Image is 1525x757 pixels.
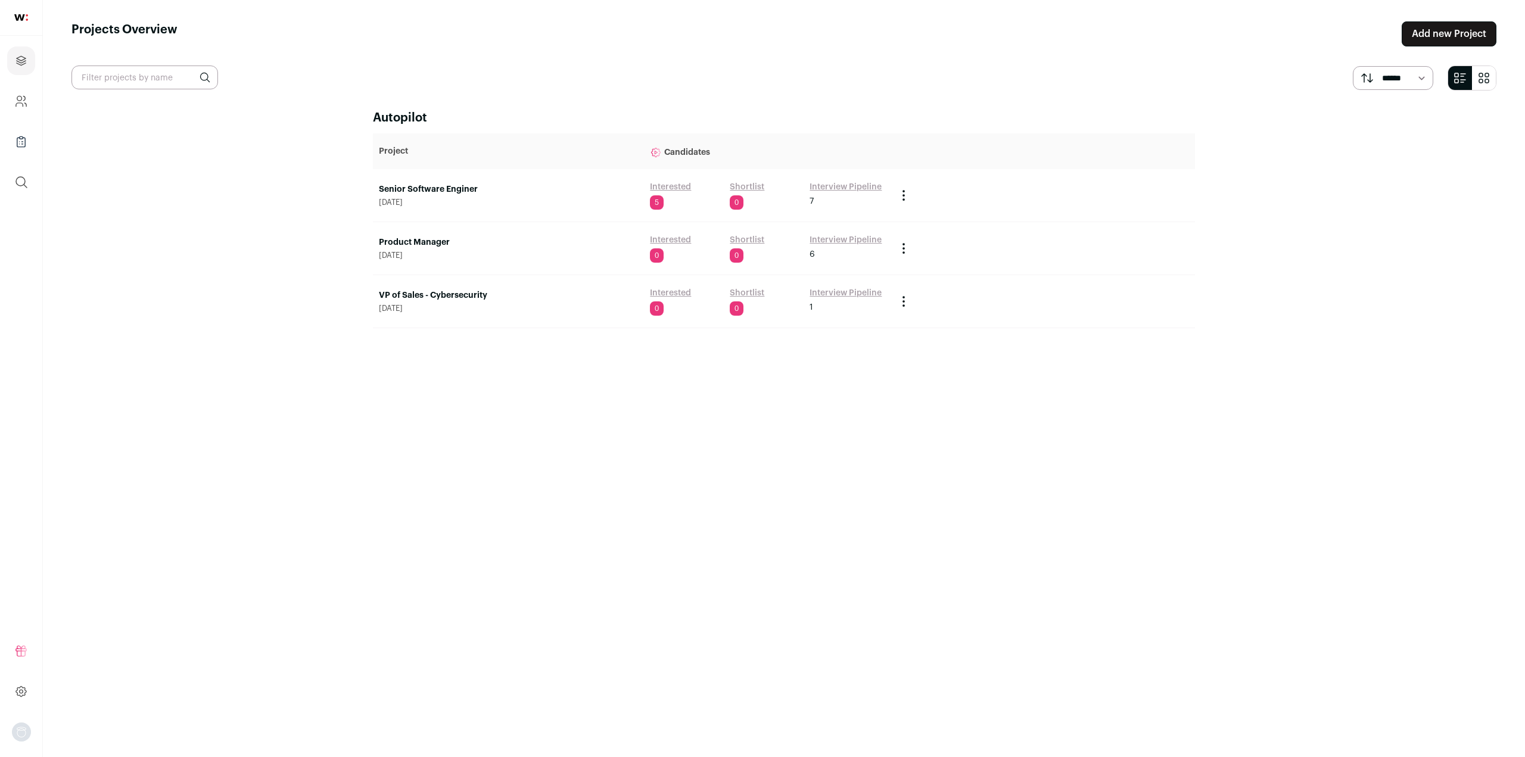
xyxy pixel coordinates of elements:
p: Candidates [650,139,885,163]
a: Shortlist [730,287,764,299]
h2: Autopilot [373,110,1195,126]
a: Company Lists [7,127,35,156]
a: Shortlist [730,234,764,246]
a: Interested [650,234,691,246]
span: 5 [650,195,664,210]
span: [DATE] [379,251,638,260]
span: 0 [650,301,664,316]
a: Interview Pipeline [810,234,882,246]
a: Company and ATS Settings [7,87,35,116]
a: Projects [7,46,35,75]
a: Add new Project [1402,21,1496,46]
button: Project Actions [897,294,911,309]
input: Filter projects by name [71,66,218,89]
p: Project [379,145,638,157]
button: Project Actions [897,241,911,256]
span: 0 [730,195,743,210]
span: [DATE] [379,198,638,207]
button: Project Actions [897,188,911,203]
span: 0 [730,301,743,316]
span: 0 [730,248,743,263]
a: Interested [650,181,691,193]
span: 6 [810,248,815,260]
a: Senior Software Enginer [379,183,638,195]
span: 0 [650,248,664,263]
a: Interested [650,287,691,299]
a: Product Manager [379,236,638,248]
span: [DATE] [379,304,638,313]
span: 1 [810,301,813,313]
img: nopic.png [12,722,31,742]
a: VP of Sales - Cybersecurity [379,289,638,301]
img: wellfound-shorthand-0d5821cbd27db2630d0214b213865d53afaa358527fdda9d0ea32b1df1b89c2c.svg [14,14,28,21]
span: 7 [810,195,814,207]
h1: Projects Overview [71,21,178,46]
a: Interview Pipeline [810,181,882,193]
a: Interview Pipeline [810,287,882,299]
a: Shortlist [730,181,764,193]
button: Open dropdown [12,722,31,742]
